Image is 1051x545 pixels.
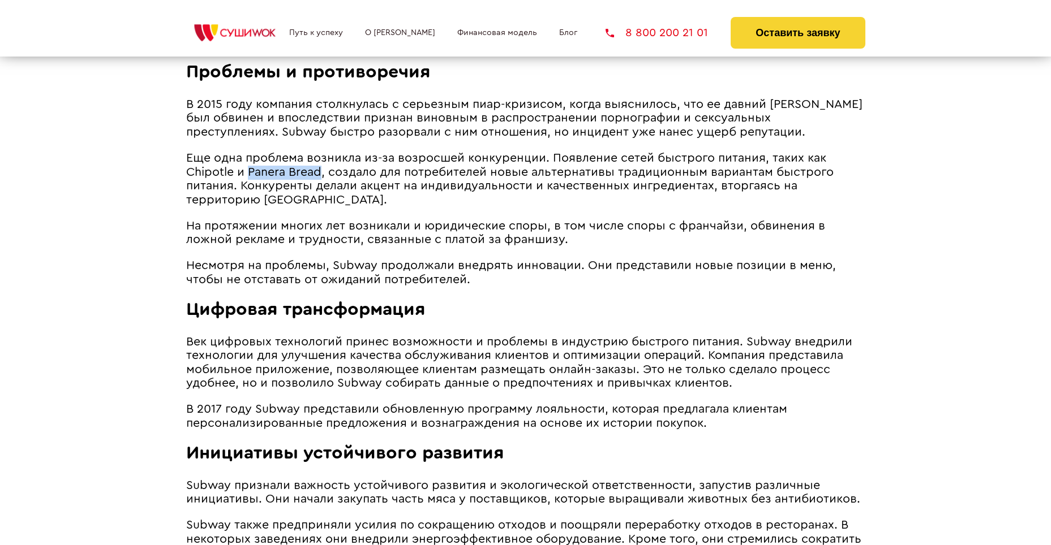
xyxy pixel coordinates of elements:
[186,300,426,318] span: Цифровая трансформация
[186,479,860,505] span: Subway признали важность устойчивого развития и экологической ответственности, запустив различные...
[186,403,787,429] span: В 2017 году Subway представили обновленную программу лояльности, которая предлагала клиентам перс...
[186,336,852,390] span: Век цифровых технологий принес возможности и проблемы в индустрию быстрого питания. Subway внедри...
[186,444,504,462] span: Инициативы устойчивого развития
[186,98,863,138] span: В 2015 году компания столкнулась с серьезным пиар-кризисом, когда выяснилось, что ее давний [PERS...
[457,28,537,37] a: Финансовая модель
[186,63,431,81] span: Проблемы и противоречия
[365,28,435,37] a: О [PERSON_NAME]
[625,27,708,38] span: 8 800 200 21 01
[186,259,836,286] span: Несмотря на проблемы, Subway продолжали внедрять инновации. Они представили новые позиции в меню,...
[186,220,825,246] span: На протяжении многих лет возникали и юридические споры, в том числе споры с франчайзи, обвинения ...
[606,27,708,38] a: 8 800 200 21 01
[289,28,343,37] a: Путь к успеху
[559,28,577,37] a: Блог
[731,17,865,49] button: Оставить заявку
[186,152,834,206] span: Еще одна проблема возникла из-за возросшей конкуренции. Появление сетей быстрого питания, таких к...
